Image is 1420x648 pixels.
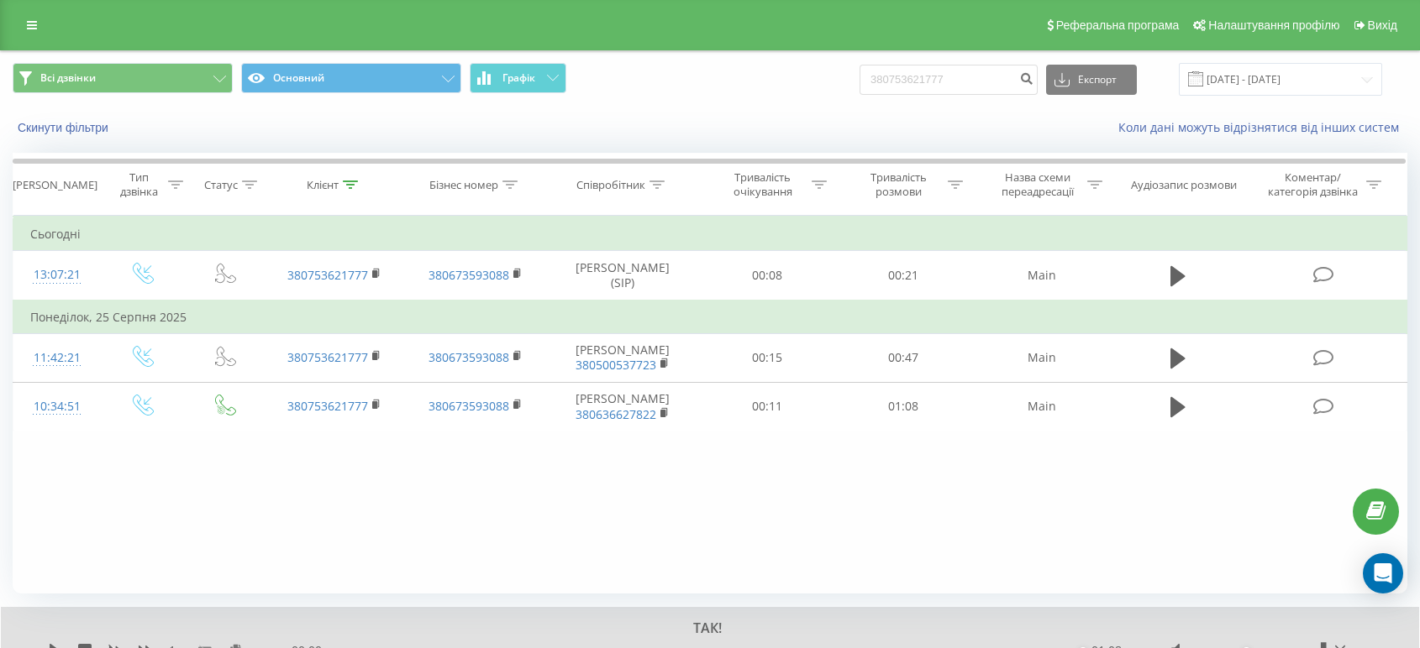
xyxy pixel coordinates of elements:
td: 00:11 [699,382,835,431]
a: Коли дані можуть відрізнятися вiд інших систем [1118,119,1407,135]
a: 380753621777 [287,267,368,283]
td: Сьогодні [13,217,1407,251]
td: 00:08 [699,251,835,300]
div: 13:07:21 [30,259,83,291]
a: 380753621777 [287,349,368,365]
td: Main [971,382,1112,431]
div: [PERSON_NAME] [13,178,97,192]
div: Open Intercom Messenger [1363,553,1403,593]
a: 380753621777 [287,398,368,414]
a: 380500537723 [576,357,656,373]
td: [PERSON_NAME] (SIP) [546,251,698,300]
a: 380673593088 [429,349,509,365]
td: 00:47 [835,333,971,382]
input: Пошук за номером [860,65,1038,95]
span: Графік [502,72,535,84]
a: 380673593088 [429,398,509,414]
div: Тривалість розмови [854,170,944,199]
a: 380636627822 [576,406,656,422]
span: Вихід [1368,18,1397,32]
td: 00:15 [699,333,835,382]
button: Скинути фільтри [13,120,117,135]
span: Налаштування профілю [1208,18,1339,32]
button: Графік [470,63,566,93]
div: Клієнт [307,178,339,192]
td: 01:08 [835,382,971,431]
div: Тривалість очікування [718,170,807,199]
div: 10:34:51 [30,390,83,423]
div: Тип дзвінка [115,170,164,199]
td: [PERSON_NAME] [546,382,698,431]
span: Всі дзвінки [40,71,96,85]
div: Статус [204,178,238,192]
div: Коментар/категорія дзвінка [1264,170,1362,199]
div: Аудіозапис розмови [1131,178,1237,192]
div: Співробітник [576,178,645,192]
div: ТАК! [178,619,1219,638]
td: 00:21 [835,251,971,300]
button: Основний [241,63,461,93]
button: Всі дзвінки [13,63,233,93]
a: 380673593088 [429,267,509,283]
td: Main [971,251,1112,300]
span: Реферальна програма [1056,18,1180,32]
div: Бізнес номер [429,178,498,192]
button: Експорт [1046,65,1137,95]
div: Назва схеми переадресації [993,170,1083,199]
div: 11:42:21 [30,342,83,374]
td: Понеділок, 25 Серпня 2025 [13,300,1407,334]
td: Main [971,333,1112,382]
td: [PERSON_NAME] [546,333,698,382]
